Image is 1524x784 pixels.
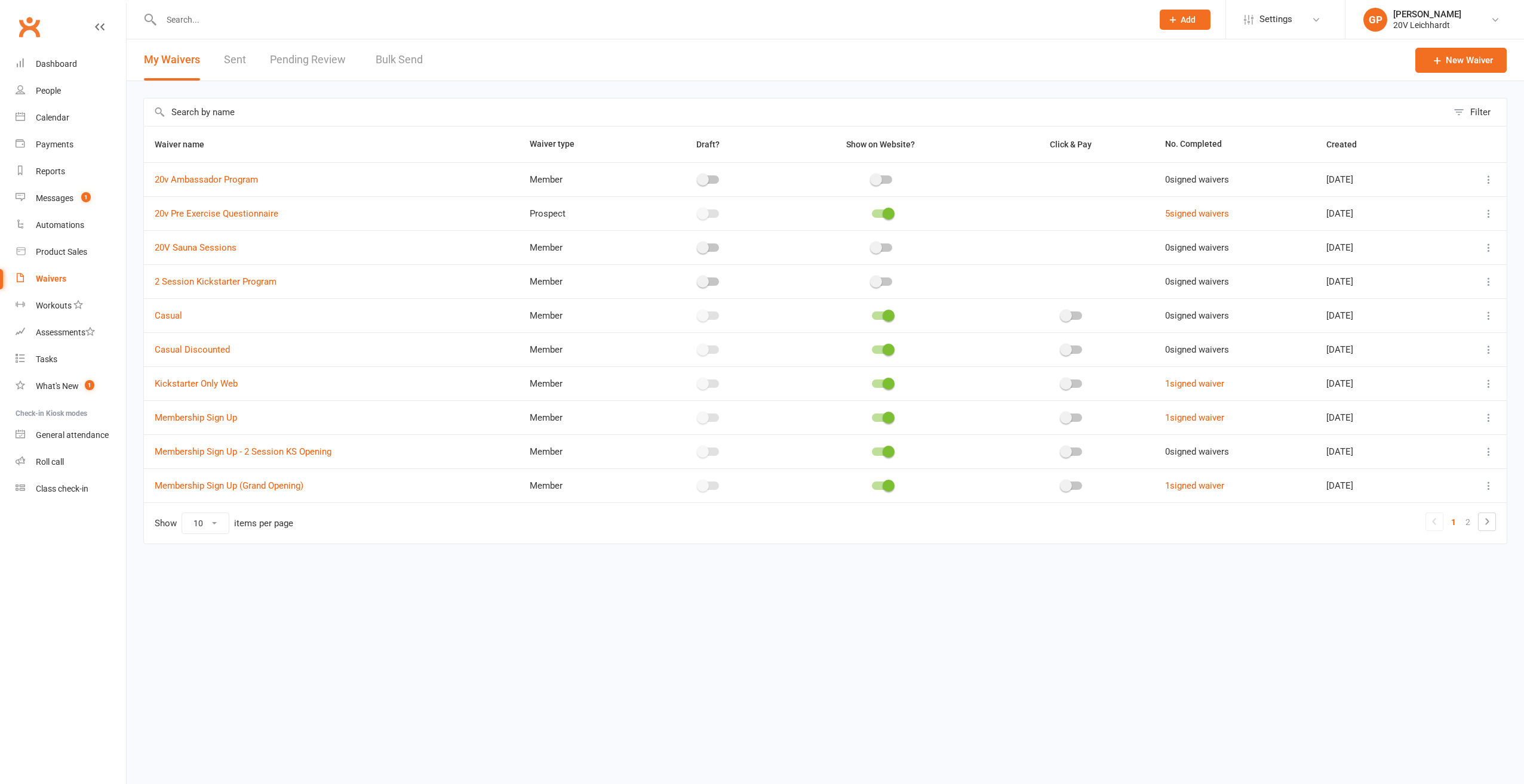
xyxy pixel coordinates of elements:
a: What's New1 [16,373,126,400]
a: Product Sales [16,239,126,266]
div: Messages [36,193,73,203]
td: Member [519,332,644,366]
div: Workouts [36,301,72,310]
td: Member [519,264,644,298]
a: Tasks [16,346,126,373]
td: Member [519,162,644,196]
span: Created [1326,140,1370,149]
div: Dashboard [36,59,77,69]
div: Assessments [36,328,95,337]
span: 0 signed waivers [1165,242,1229,253]
span: Show on Website? [846,140,915,149]
input: Search... [158,11,1144,28]
span: Click & Pay [1050,140,1092,149]
td: [DATE] [1316,230,1439,264]
div: People [36,86,61,95]
a: Automations [16,212,126,239]
a: 2 Session Kickstarter Program [155,276,276,287]
td: [DATE] [1316,298,1439,332]
button: Draft? [686,137,733,152]
td: Member [519,434,644,468]
div: Class check-in [36,484,88,493]
div: [PERSON_NAME] [1393,9,1461,20]
td: Member [519,400,644,434]
span: 1 [81,192,91,202]
a: 2 [1461,514,1475,530]
a: Sent [224,39,246,81]
td: [DATE] [1316,468,1439,502]
td: [DATE] [1316,162,1439,196]
a: Membership Sign Up [155,412,237,423]
span: 0 signed waivers [1165,174,1229,185]
td: [DATE] [1316,366,1439,400]
span: Add [1181,15,1196,24]
a: Waivers [16,266,126,292]
input: Search by name [144,98,1448,126]
span: 0 signed waivers [1165,310,1229,321]
a: 20v Pre Exercise Questionnaire [155,208,278,219]
td: [DATE] [1316,196,1439,230]
td: Member [519,366,644,400]
a: 1signed waiver [1165,480,1224,491]
span: 0 signed waivers [1165,276,1229,287]
button: Waiver name [155,137,217,152]
div: Waivers [36,274,66,283]
div: Product Sales [36,247,87,257]
button: Created [1326,137,1370,152]
span: 1 [85,380,94,390]
div: Calendar [36,113,69,122]
a: Class kiosk mode [16,476,126,502]
a: Assessments [16,319,126,346]
td: [DATE] [1316,332,1439,366]
a: 1 [1446,514,1461,530]
td: [DATE] [1316,264,1439,298]
a: Dashboard [16,51,126,78]
a: 1signed waiver [1165,378,1224,389]
a: Casual [155,310,182,321]
div: What's New [36,381,79,391]
button: Show on Website? [835,137,928,152]
div: Show [155,513,293,534]
a: 5signed waivers [1165,208,1229,219]
a: Messages 1 [16,185,126,212]
a: Calendar [16,104,126,131]
button: Filter [1448,98,1507,126]
div: Filter [1470,105,1491,119]
a: 20V Sauna Sessions [155,242,236,253]
a: Membership Sign Up - 2 Session KS Opening [155,446,331,457]
div: GP [1363,8,1387,32]
a: Payments [16,131,126,158]
a: People [16,78,126,104]
th: Waiver type [519,126,644,162]
td: Member [519,468,644,502]
td: Member [519,230,644,264]
div: Tasks [36,354,57,364]
a: Workouts [16,292,126,319]
div: Automations [36,220,84,230]
div: 20V Leichhardt [1393,20,1461,30]
span: Settings [1259,6,1292,33]
span: 0 signed waivers [1165,344,1229,355]
div: Payments [36,140,73,149]
a: Clubworx [14,12,44,42]
div: Reports [36,166,65,176]
a: Membership Sign Up (Grand Opening) [155,480,303,491]
td: Prospect [519,196,644,230]
button: Add [1160,10,1210,30]
a: 20v Ambassador Program [155,174,258,185]
a: Reports [16,158,126,185]
a: Roll call [16,449,126,476]
a: Kickstarter Only Web [155,378,238,389]
td: [DATE] [1316,434,1439,468]
a: Bulk Send [376,39,423,81]
span: Draft? [696,140,720,149]
a: Casual Discounted [155,344,230,355]
button: Click & Pay [1039,137,1105,152]
div: Roll call [36,457,64,467]
a: 1signed waiver [1165,412,1224,423]
div: items per page [234,518,293,529]
th: No. Completed [1154,126,1316,162]
span: Waiver name [155,140,217,149]
a: General attendance kiosk mode [16,422,126,449]
a: New Waiver [1415,48,1507,73]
